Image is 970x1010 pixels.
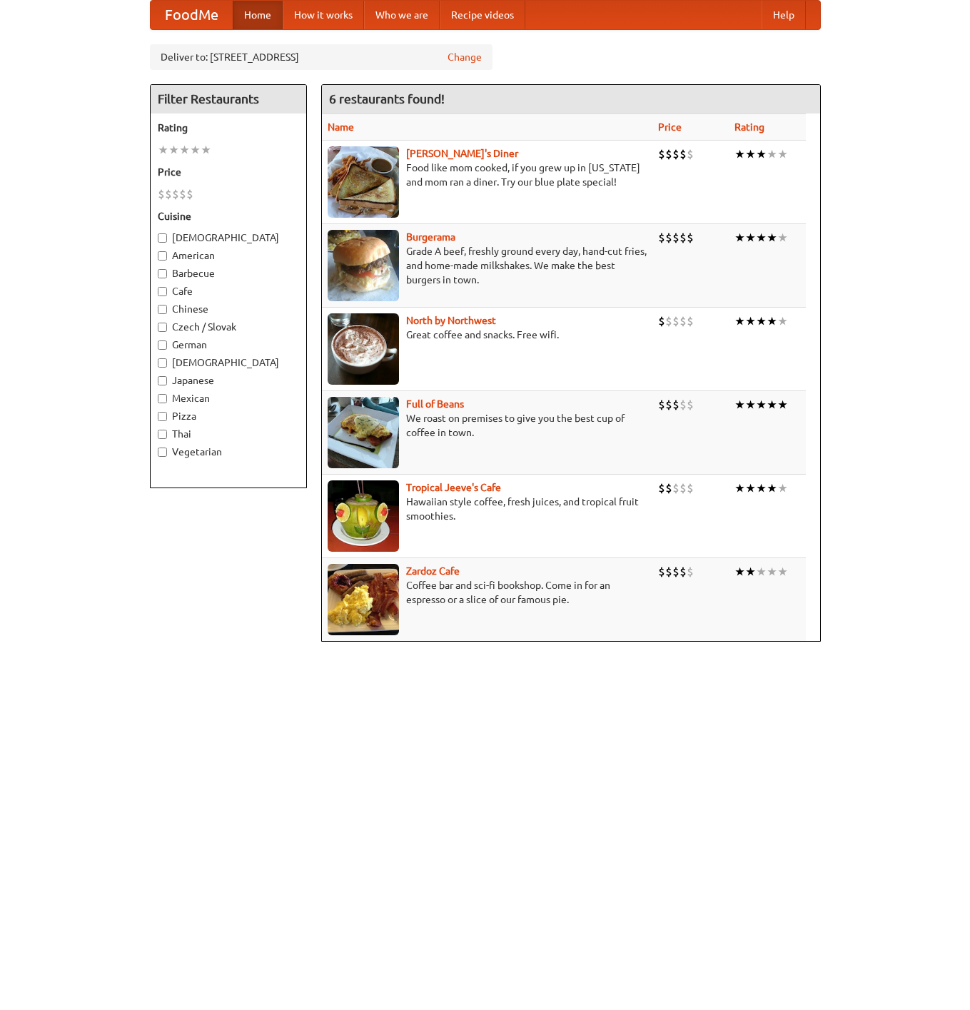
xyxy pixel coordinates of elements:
[767,564,777,580] li: ★
[687,564,694,580] li: $
[179,142,190,158] li: ★
[283,1,364,29] a: How it works
[328,121,354,133] a: Name
[762,1,806,29] a: Help
[672,230,679,246] li: $
[665,564,672,580] li: $
[734,397,745,413] li: ★
[679,313,687,329] li: $
[658,121,682,133] a: Price
[745,397,756,413] li: ★
[777,313,788,329] li: ★
[328,480,399,552] img: jeeves.jpg
[328,313,399,385] img: north.jpg
[158,284,299,298] label: Cafe
[756,146,767,162] li: ★
[672,397,679,413] li: $
[734,146,745,162] li: ★
[679,146,687,162] li: $
[679,397,687,413] li: $
[406,565,460,577] a: Zardoz Cafe
[158,121,299,135] h5: Rating
[158,305,167,314] input: Chinese
[687,313,694,329] li: $
[328,411,647,440] p: We roast on premises to give you the best cup of coffee in town.
[665,397,672,413] li: $
[172,186,179,202] li: $
[734,230,745,246] li: ★
[658,480,665,496] li: $
[201,142,211,158] li: ★
[672,146,679,162] li: $
[406,482,501,493] a: Tropical Jeeve's Cafe
[158,233,167,243] input: [DEMOGRAPHIC_DATA]
[168,142,179,158] li: ★
[658,313,665,329] li: $
[328,328,647,342] p: Great coffee and snacks. Free wifi.
[158,409,299,423] label: Pizza
[158,412,167,421] input: Pizza
[756,230,767,246] li: ★
[756,313,767,329] li: ★
[158,376,167,385] input: Japanese
[158,320,299,334] label: Czech / Slovak
[658,564,665,580] li: $
[767,313,777,329] li: ★
[777,480,788,496] li: ★
[328,397,399,468] img: beans.jpg
[745,146,756,162] li: ★
[767,480,777,496] li: ★
[406,148,518,159] a: [PERSON_NAME]'s Diner
[756,564,767,580] li: ★
[190,142,201,158] li: ★
[745,564,756,580] li: ★
[158,445,299,459] label: Vegetarian
[328,564,399,635] img: zardoz.jpg
[440,1,525,29] a: Recipe videos
[734,121,764,133] a: Rating
[158,142,168,158] li: ★
[745,313,756,329] li: ★
[767,146,777,162] li: ★
[777,146,788,162] li: ★
[328,146,399,218] img: sallys.jpg
[158,186,165,202] li: $
[158,251,167,261] input: American
[665,146,672,162] li: $
[767,397,777,413] li: ★
[158,448,167,457] input: Vegetarian
[406,231,455,243] a: Burgerama
[406,398,464,410] a: Full of Beans
[158,323,167,332] input: Czech / Slovak
[158,302,299,316] label: Chinese
[158,209,299,223] h5: Cuisine
[658,397,665,413] li: $
[158,248,299,263] label: American
[767,230,777,246] li: ★
[687,230,694,246] li: $
[328,244,647,287] p: Grade A beef, freshly ground every day, hand-cut fries, and home-made milkshakes. We make the bes...
[672,480,679,496] li: $
[158,373,299,388] label: Japanese
[328,578,647,607] p: Coffee bar and sci-fi bookshop. Come in for an espresso or a slice of our famous pie.
[658,230,665,246] li: $
[777,564,788,580] li: ★
[158,358,167,368] input: [DEMOGRAPHIC_DATA]
[158,269,167,278] input: Barbecue
[328,161,647,189] p: Food like mom cooked, if you grew up in [US_STATE] and mom ran a diner. Try our blue plate special!
[406,315,496,326] a: North by Northwest
[364,1,440,29] a: Who we are
[734,564,745,580] li: ★
[679,564,687,580] li: $
[158,266,299,281] label: Barbecue
[679,230,687,246] li: $
[158,287,167,296] input: Cafe
[687,146,694,162] li: $
[158,394,167,403] input: Mexican
[777,230,788,246] li: ★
